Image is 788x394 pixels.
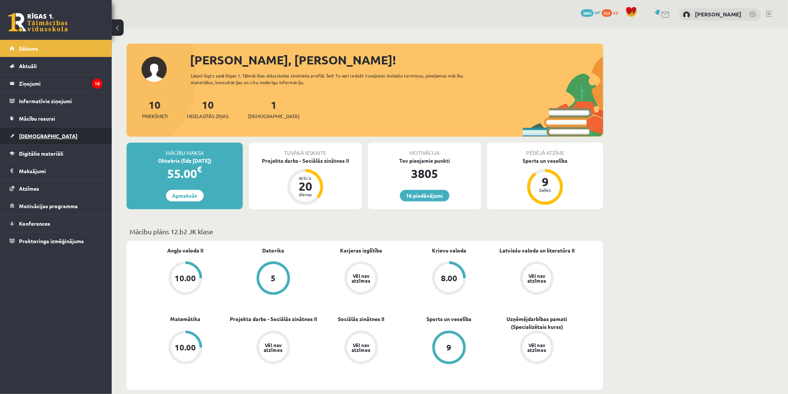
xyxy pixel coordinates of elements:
div: Sports un veselība [487,157,603,165]
legend: Informatīvie ziņojumi [19,92,102,109]
div: Tev pieejamie punkti [368,157,481,165]
div: Mācību maksa [127,143,243,157]
a: 5 [229,261,317,296]
span: 3805 [581,9,594,17]
a: Atzīmes [10,180,102,197]
legend: Maksājumi [19,162,102,179]
div: 10.00 [175,274,196,282]
a: 16 piedāvājumi [400,190,449,201]
a: Projekta darbs - Sociālās zinātnes II Atlicis 20 dienas [249,157,362,206]
div: Vēl nav atzīmes [351,343,372,352]
a: Vēl nav atzīmes [317,331,405,366]
div: Vēl nav atzīmes [263,343,284,352]
a: Angļu valoda II [168,247,204,254]
span: 353 [602,9,612,17]
span: mP [595,9,601,15]
a: 9 [405,331,493,366]
a: Mācību resursi [10,110,102,127]
a: Karjeras izglītība [340,247,382,254]
span: Neizlasītās ziņas [187,112,229,120]
div: Projekta darbs - Sociālās zinātnes II [249,157,362,165]
a: Sports un veselība [427,315,472,323]
div: [PERSON_NAME], [PERSON_NAME]! [190,51,603,69]
div: 8.00 [441,274,457,282]
a: Vēl nav atzīmes [229,331,317,366]
div: 9 [534,176,556,188]
a: Projekta darbs - Sociālās zinātnes II [230,315,317,323]
span: [DEMOGRAPHIC_DATA] [248,112,299,120]
a: Latviešu valoda un literatūra II [499,247,575,254]
a: 8.00 [405,261,493,296]
a: 10Priekšmeti [142,98,168,120]
a: Sākums [10,40,102,57]
a: Apmaksāt [166,190,204,201]
a: Krievu valoda [432,247,466,254]
span: xp [613,9,618,15]
span: [DEMOGRAPHIC_DATA] [19,133,77,139]
div: Tuvākā ieskaite [249,143,362,157]
span: Priekšmeti [142,112,168,120]
span: Motivācijas programma [19,203,78,209]
a: Maksājumi [10,162,102,179]
a: 10.00 [142,261,229,296]
div: 9 [447,343,452,352]
a: Rīgas 1. Tālmācības vidusskola [8,13,68,32]
span: Aktuāli [19,63,37,69]
span: Proktoringa izmēģinājums [19,238,84,244]
div: Motivācija [368,143,481,157]
div: 3805 [368,165,481,182]
a: Vēl nav atzīmes [493,331,581,366]
div: balles [534,188,556,192]
a: 10Neizlasītās ziņas [187,98,229,120]
a: Digitālie materiāli [10,145,102,162]
a: Matemātika [171,315,201,323]
span: Atzīmes [19,185,39,192]
legend: Ziņojumi [19,75,102,92]
a: Ziņojumi10 [10,75,102,92]
span: Mācību resursi [19,115,55,122]
a: 10.00 [142,331,229,366]
a: 3805 mP [581,9,601,15]
span: Digitālie materiāli [19,150,63,157]
a: Aktuāli [10,57,102,74]
a: Sports un veselība 9 balles [487,157,603,206]
a: 1[DEMOGRAPHIC_DATA] [248,98,299,120]
div: 20 [294,180,317,192]
span: Konferences [19,220,50,227]
a: Sociālās zinātnes II [338,315,385,323]
div: Pēdējā atzīme [487,143,603,157]
i: 10 [92,79,102,89]
div: 55.00 [127,165,243,182]
div: dienas [294,192,317,197]
p: Mācību plāns 12.b2 JK klase [130,226,600,236]
div: Vēl nav atzīmes [527,343,547,352]
div: 10.00 [175,343,196,352]
div: Laipni lūgts savā Rīgas 1. Tālmācības vidusskolas skolnieka profilā. Šeit Tu vari redzēt tuvojošo... [191,72,477,86]
a: Vēl nav atzīmes [493,261,581,296]
img: Sigurds Kozlovskis [683,11,690,19]
a: Proktoringa izmēģinājums [10,232,102,250]
a: Uzņēmējdarbības pamati (Specializētais kurss) [493,315,581,331]
div: Oktobris (līdz [DATE]) [127,157,243,165]
a: 353 xp [602,9,622,15]
div: Atlicis [294,176,317,180]
div: Vēl nav atzīmes [351,273,372,283]
a: [DEMOGRAPHIC_DATA] [10,127,102,144]
span: Sākums [19,45,38,52]
a: Datorika [263,247,285,254]
a: [PERSON_NAME] [695,10,742,18]
div: 5 [271,274,276,282]
a: Konferences [10,215,102,232]
span: € [197,164,202,175]
a: Informatīvie ziņojumi [10,92,102,109]
a: Motivācijas programma [10,197,102,215]
div: Vēl nav atzīmes [527,273,547,283]
a: Vēl nav atzīmes [317,261,405,296]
